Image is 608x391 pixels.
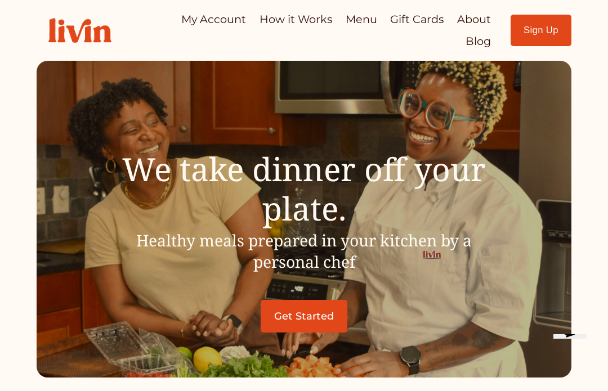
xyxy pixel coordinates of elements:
[136,230,472,272] span: Healthy meals prepared in your kitchen by a personal chef
[511,15,572,46] a: Sign Up
[457,8,491,30] a: About
[466,30,491,52] a: Blog
[261,300,347,332] a: Get Started
[549,334,599,382] iframe: chat widget
[122,147,494,230] span: We take dinner off your plate.
[260,8,332,30] a: How it Works
[346,8,377,30] a: Menu
[181,8,246,30] a: My Account
[37,6,123,55] img: Livin
[390,8,444,30] a: Gift Cards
